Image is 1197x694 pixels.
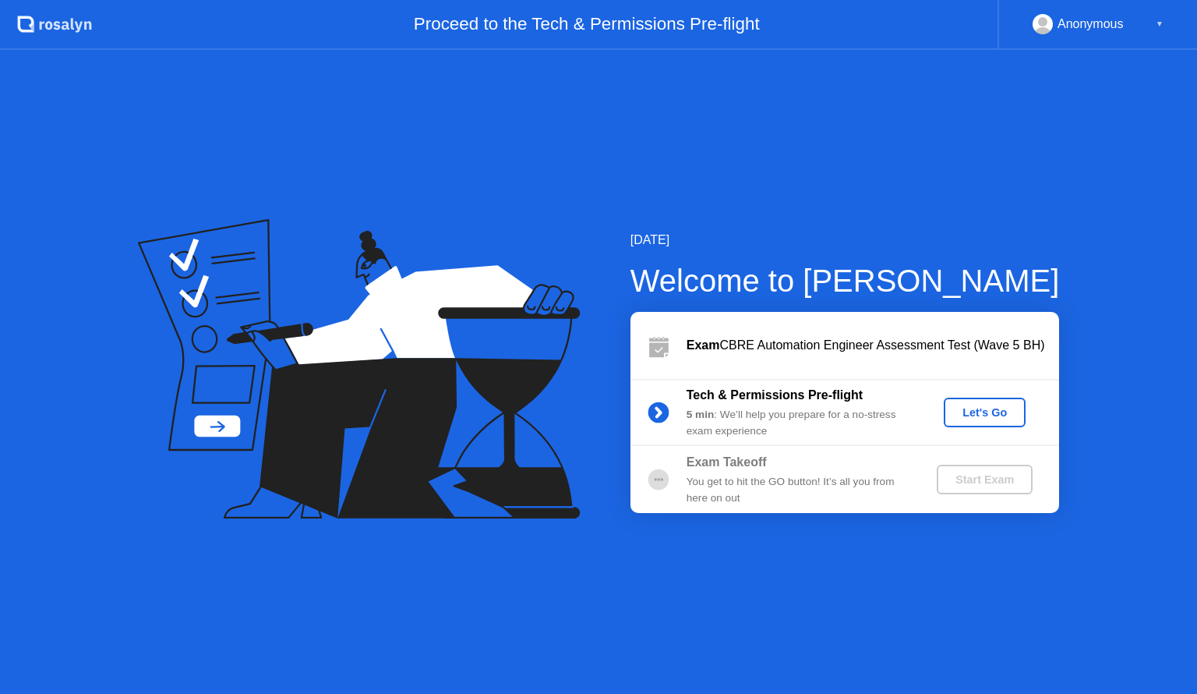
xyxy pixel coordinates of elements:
b: 5 min [687,409,715,420]
b: Exam Takeoff [687,455,767,469]
button: Start Exam [937,465,1033,494]
div: [DATE] [630,231,1060,250]
b: Tech & Permissions Pre-flight [687,388,863,402]
div: : We’ll help you prepare for a no-stress exam experience [687,407,911,439]
div: Anonymous [1058,14,1124,34]
button: Let's Go [944,398,1026,427]
div: You get to hit the GO button! It’s all you from here on out [687,474,911,506]
div: ▼ [1156,14,1163,34]
div: Let's Go [950,406,1019,419]
div: Start Exam [943,473,1026,486]
div: CBRE Automation Engineer Assessment Test (Wave 5 BH) [687,336,1059,355]
b: Exam [687,338,720,352]
div: Welcome to [PERSON_NAME] [630,257,1060,304]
